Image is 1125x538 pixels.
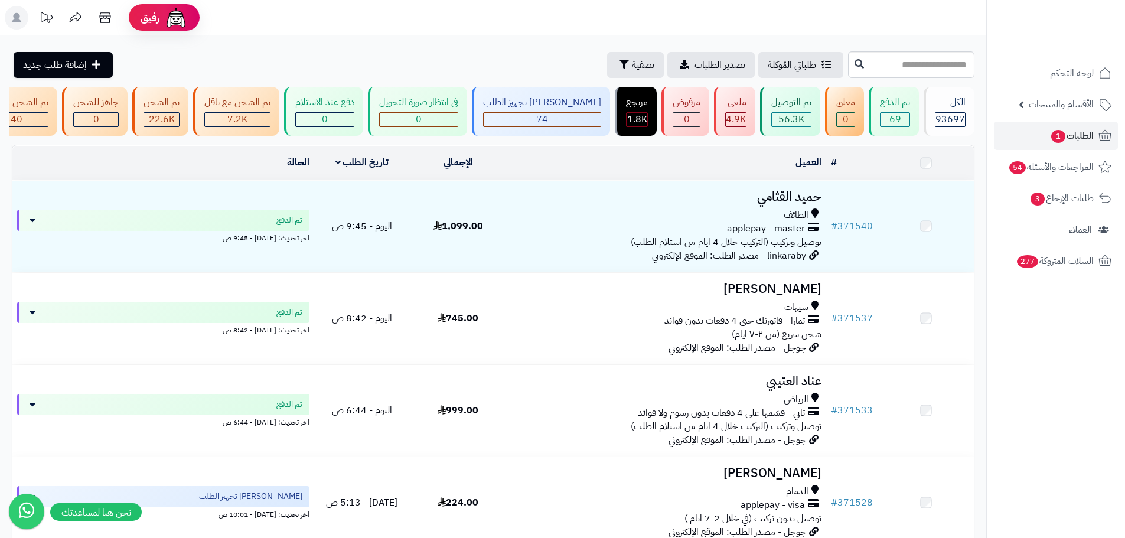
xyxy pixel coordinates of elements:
a: إضافة طلب جديد [14,52,113,78]
h3: [PERSON_NAME] [511,467,821,480]
h3: عناد العتيبي [511,374,821,388]
div: تم الدفع [880,96,910,109]
span: شحن سريع (من ٢-٧ ايام) [732,327,821,341]
span: إضافة طلب جديد [23,58,87,72]
div: اخر تحديث: [DATE] - 8:42 ص [17,323,309,335]
div: 0 [837,113,855,126]
a: جاهز للشحن 0 [60,87,130,136]
a: تحديثات المنصة [31,6,61,32]
div: 0 [380,113,458,126]
div: 0 [673,113,700,126]
span: العملاء [1069,221,1092,238]
span: [PERSON_NAME] تجهيز الطلب [199,491,302,503]
div: معلق [836,96,855,109]
div: 56317 [772,113,811,126]
a: تصدير الطلبات [667,52,755,78]
span: 74 [536,112,548,126]
div: 69 [881,113,909,126]
div: في انتظار صورة التحويل [379,96,458,109]
div: مرفوض [673,96,700,109]
div: دفع عند الاستلام [295,96,354,109]
span: 0 [684,112,690,126]
span: الأقسام والمنتجات [1029,96,1094,113]
a: طلبات الإرجاع3 [994,184,1118,213]
span: 69 [889,112,901,126]
img: logo-2.png [1045,33,1114,58]
span: سيهات [784,301,808,314]
a: الإجمالي [444,155,473,169]
span: اليوم - 6:44 ص [332,403,392,418]
span: جوجل - مصدر الطلب: الموقع الإلكتروني [669,341,806,355]
h3: [PERSON_NAME] [511,282,821,296]
div: 1795 [627,113,647,126]
span: تصفية [632,58,654,72]
span: رفيق [141,11,159,25]
span: تم الدفع [276,399,302,410]
a: #371540 [831,219,873,233]
span: # [831,495,837,510]
span: # [831,219,837,233]
div: 0 [296,113,354,126]
span: 340 [5,112,22,126]
img: ai-face.png [164,6,188,30]
span: السلات المتروكة [1016,253,1094,269]
a: مرتجع 1.8K [612,87,659,136]
span: اليوم - 9:45 ص [332,219,392,233]
a: السلات المتروكة277 [994,247,1118,275]
a: الكل93697 [921,87,977,136]
a: [PERSON_NAME] تجهيز الطلب 74 [469,87,612,136]
a: تاريخ الطلب [335,155,389,169]
span: 277 [1017,255,1038,268]
span: 0 [416,112,422,126]
span: 1,099.00 [433,219,483,233]
div: مرتجع [626,96,648,109]
div: ملغي [725,96,746,109]
span: الطلبات [1050,128,1094,144]
span: 1 [1051,130,1065,143]
div: 22603 [144,113,179,126]
a: #371528 [831,495,873,510]
button: تصفية [607,52,664,78]
span: توصيل وتركيب (التركيب خلال 4 ايام من استلام الطلب) [631,419,821,433]
span: 54 [1009,161,1026,174]
a: في انتظار صورة التحويل 0 [366,87,469,136]
a: المراجعات والأسئلة54 [994,153,1118,181]
a: لوحة التحكم [994,59,1118,87]
span: 4.9K [726,112,746,126]
span: [DATE] - 5:13 ص [326,495,397,510]
span: طلباتي المُوكلة [768,58,816,72]
a: #371533 [831,403,873,418]
span: 0 [843,112,849,126]
span: جوجل - مصدر الطلب: الموقع الإلكتروني [669,433,806,447]
span: applepay - visa [741,498,805,512]
a: طلباتي المُوكلة [758,52,843,78]
a: العملاء [994,216,1118,244]
span: تصدير الطلبات [694,58,745,72]
span: الطائف [784,208,808,222]
a: دفع عند الاستلام 0 [282,87,366,136]
span: 999.00 [438,403,478,418]
div: جاهز للشحن [73,96,119,109]
span: الدمام [786,485,808,498]
a: # [831,155,837,169]
div: 4945 [726,113,746,126]
div: تم الشحن [144,96,180,109]
span: 56.3K [778,112,804,126]
a: تم الدفع 69 [866,87,921,136]
span: تمارا - فاتورتك حتى 4 دفعات بدون فوائد [664,314,805,328]
a: ملغي 4.9K [712,87,758,136]
span: 22.6K [149,112,175,126]
h3: حميد القثامي [511,190,821,204]
span: linkaraby - مصدر الطلب: الموقع الإلكتروني [652,249,806,263]
span: 0 [322,112,328,126]
div: 0 [74,113,118,126]
span: تابي - قسّمها على 4 دفعات بدون رسوم ولا فوائد [638,406,805,420]
div: [PERSON_NAME] تجهيز الطلب [483,96,601,109]
a: العميل [795,155,821,169]
span: توصيل بدون تركيب (في خلال 2-7 ايام ) [684,511,821,526]
div: تم الشحن مع ناقل [204,96,270,109]
span: تم الدفع [276,214,302,226]
span: توصيل وتركيب (التركيب خلال 4 ايام من استلام الطلب) [631,235,821,249]
span: المراجعات والأسئلة [1008,159,1094,175]
div: الكل [935,96,966,109]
